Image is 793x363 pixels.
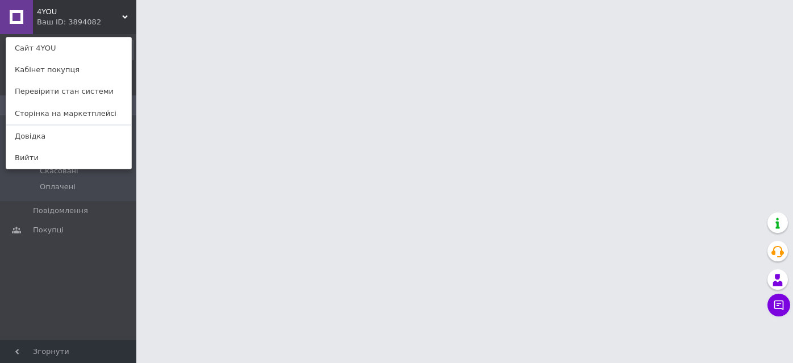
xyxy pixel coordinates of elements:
[6,37,131,59] a: Сайт 4YOU
[6,59,131,81] a: Кабінет покупця
[33,206,88,216] span: Повідомлення
[6,126,131,147] a: Довідка
[6,103,131,124] a: Сторінка на маркетплейсі
[6,147,131,169] a: Вийти
[33,225,64,235] span: Покупці
[40,182,76,192] span: Оплачені
[37,7,122,17] span: 4YOU
[6,81,131,102] a: Перевірити стан системи
[40,166,78,176] span: Скасовані
[767,294,790,316] button: Чат з покупцем
[37,17,85,27] div: Ваш ID: 3894082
